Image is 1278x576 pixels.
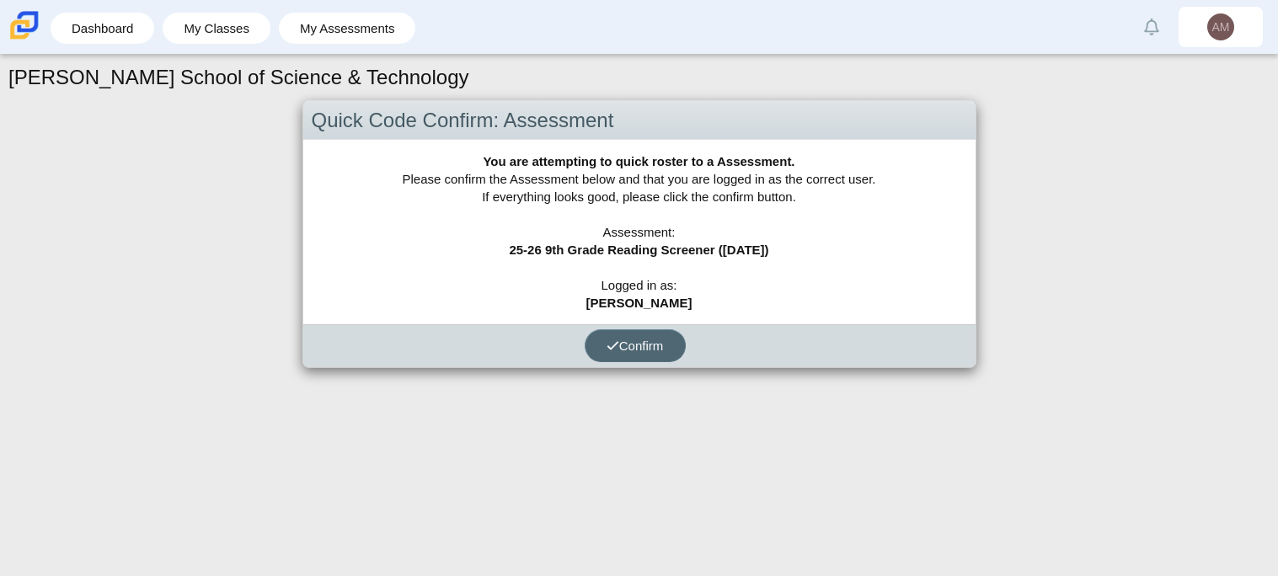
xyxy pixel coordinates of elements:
span: AM [1212,21,1230,33]
button: Confirm [585,329,686,362]
a: My Assessments [287,13,408,44]
a: Alerts [1133,8,1170,45]
a: My Classes [171,13,262,44]
img: Carmen School of Science & Technology [7,8,42,43]
b: 25-26 9th Grade Reading Screener ([DATE]) [509,243,768,257]
div: Please confirm the Assessment below and that you are logged in as the correct user. If everything... [303,140,976,324]
a: Carmen School of Science & Technology [7,31,42,45]
a: Dashboard [59,13,146,44]
a: AM [1179,7,1263,47]
b: [PERSON_NAME] [586,296,692,310]
span: Confirm [607,339,664,353]
div: Quick Code Confirm: Assessment [303,101,976,141]
b: You are attempting to quick roster to a Assessment. [483,154,794,168]
h1: [PERSON_NAME] School of Science & Technology [8,63,469,92]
